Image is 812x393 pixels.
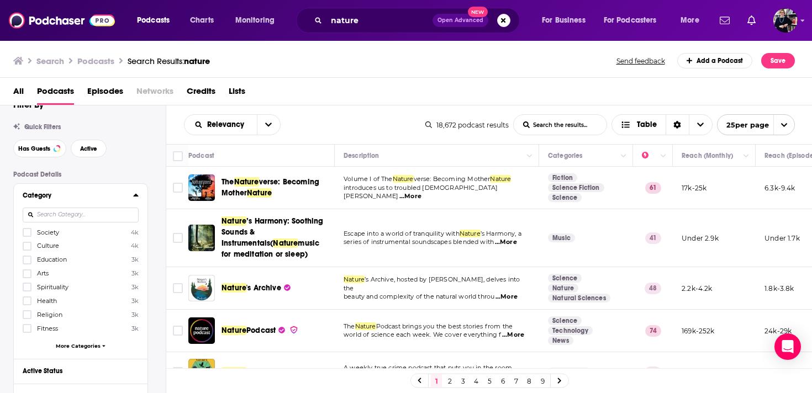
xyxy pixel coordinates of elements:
p: 2.3k-4.3k [682,368,713,377]
span: series of instrumental soundscapes blended with [344,238,494,246]
div: Search Results: [128,56,210,66]
a: NaturePodcast [222,325,298,336]
a: Credits [187,82,215,105]
span: Podcasts [37,82,74,105]
span: verse: Becoming Mother [414,175,491,183]
p: 6.3k-9.4k [764,183,795,193]
a: Add a Podcast [677,53,753,68]
div: Podcast [188,149,214,162]
span: Nature [273,238,298,248]
a: 6 [497,374,508,387]
a: Nature's Secret Service [188,359,215,385]
button: open menu [228,12,289,29]
a: Lists [229,82,245,105]
span: Arts [37,269,49,277]
a: Science Fiction [548,183,604,192]
p: 42 [645,367,661,378]
span: introduces us to troubled [DEMOGRAPHIC_DATA] [PERSON_NAME] [344,184,498,200]
p: 17k-25k [682,183,706,193]
p: Podcast Details [13,171,148,178]
span: Toggle select row [173,233,183,243]
span: world of science each week. We cover everything f [344,331,501,338]
a: 2 [444,374,455,387]
span: Fitness [37,325,58,332]
a: Show notifications dropdown [743,11,760,30]
span: Nature [355,322,376,330]
button: Category [23,188,133,202]
span: nature [184,56,210,66]
a: Science [548,316,582,325]
button: open menu [184,121,257,129]
img: Nature's Archive [188,275,215,301]
span: Open Advanced [437,18,483,23]
a: Episodes [87,82,123,105]
span: ...More [502,331,524,339]
a: 4 [471,374,482,387]
button: Has Guests [13,140,66,157]
button: open menu [673,12,713,29]
p: 1.8k-3.8k [764,284,794,293]
button: Active Status [23,364,139,378]
p: 61 [645,182,661,193]
span: A weekly true crime podcast that puts you in the room [344,364,512,371]
img: The Natureverse: Becoming Mother Nature [188,174,215,201]
button: open menu [257,115,280,135]
span: Table [637,121,657,129]
input: Search podcasts, credits, & more... [326,12,433,29]
span: Education [37,256,67,263]
button: open menu [534,12,599,29]
button: Column Actions [657,150,670,163]
span: More Categories [56,343,101,349]
span: More [681,13,699,28]
span: Networks [136,82,173,105]
span: Nature [222,367,246,376]
span: 's Archive [246,283,281,293]
button: open menu [597,12,673,29]
img: Nature’s Harmony: Soothing Sounds & Instrumentals(Nature music for meditation or sleep) [188,225,215,251]
span: Volume I of The [344,175,393,183]
button: Choose View [611,114,713,135]
span: Podcast brings you the best stories from the [376,322,513,330]
p: Under 1.7k [764,233,800,243]
p: Under 2.1k [764,368,800,377]
p: 48 [645,283,661,294]
span: Spirituality [37,283,68,291]
span: Culture [37,242,59,249]
button: More Categories [23,343,139,349]
span: Nature [222,283,246,293]
span: ’s Archive, hosted by [PERSON_NAME], delves into the [344,275,520,292]
img: User Profile [773,8,798,33]
span: Nature [222,216,246,226]
button: Show profile menu [773,8,798,33]
button: Active [71,140,107,157]
a: Nature’s Harmony: Soothing Sounds & Instrumentals(Naturemusic for meditation or sleep) [222,216,331,260]
a: 1 [431,374,442,387]
a: All [13,82,24,105]
div: Reach (Monthly) [682,149,733,162]
span: 3k [131,297,139,305]
span: 3k [131,256,139,263]
a: 9 [537,374,548,387]
span: 3k [131,325,139,332]
span: ’s Harmony, a [481,230,521,237]
span: Logged in as ndewey [773,8,798,33]
span: 4k [131,229,139,236]
span: Nature [234,177,259,187]
span: Podcast [246,326,276,335]
a: Show notifications dropdown [715,11,734,30]
h3: Podcasts [77,56,114,66]
span: 3k [131,283,139,291]
span: Toggle select row [173,326,183,336]
div: Open Intercom Messenger [774,333,801,360]
div: Active Status [23,367,131,375]
span: ...More [399,192,421,201]
span: For Podcasters [604,13,657,28]
span: Nature [247,188,272,198]
span: 3k [131,269,139,277]
span: Charts [190,13,214,28]
span: Religion [37,311,62,318]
